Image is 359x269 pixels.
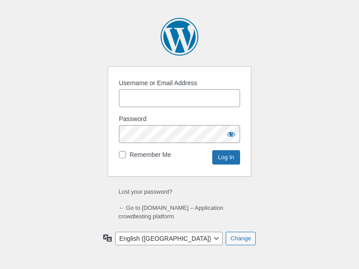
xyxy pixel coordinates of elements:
[119,78,197,88] label: Username or Email Address
[161,18,198,56] a: Powered by WordPress
[130,150,171,160] label: Remember Me
[226,232,256,245] input: Change
[118,204,223,220] a: ← Go to [DOMAIN_NAME] – Application crowdtesting platform
[222,125,240,143] button: Show password
[118,188,172,195] a: Lost your password?
[212,150,240,165] input: Log In
[119,114,146,124] label: Password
